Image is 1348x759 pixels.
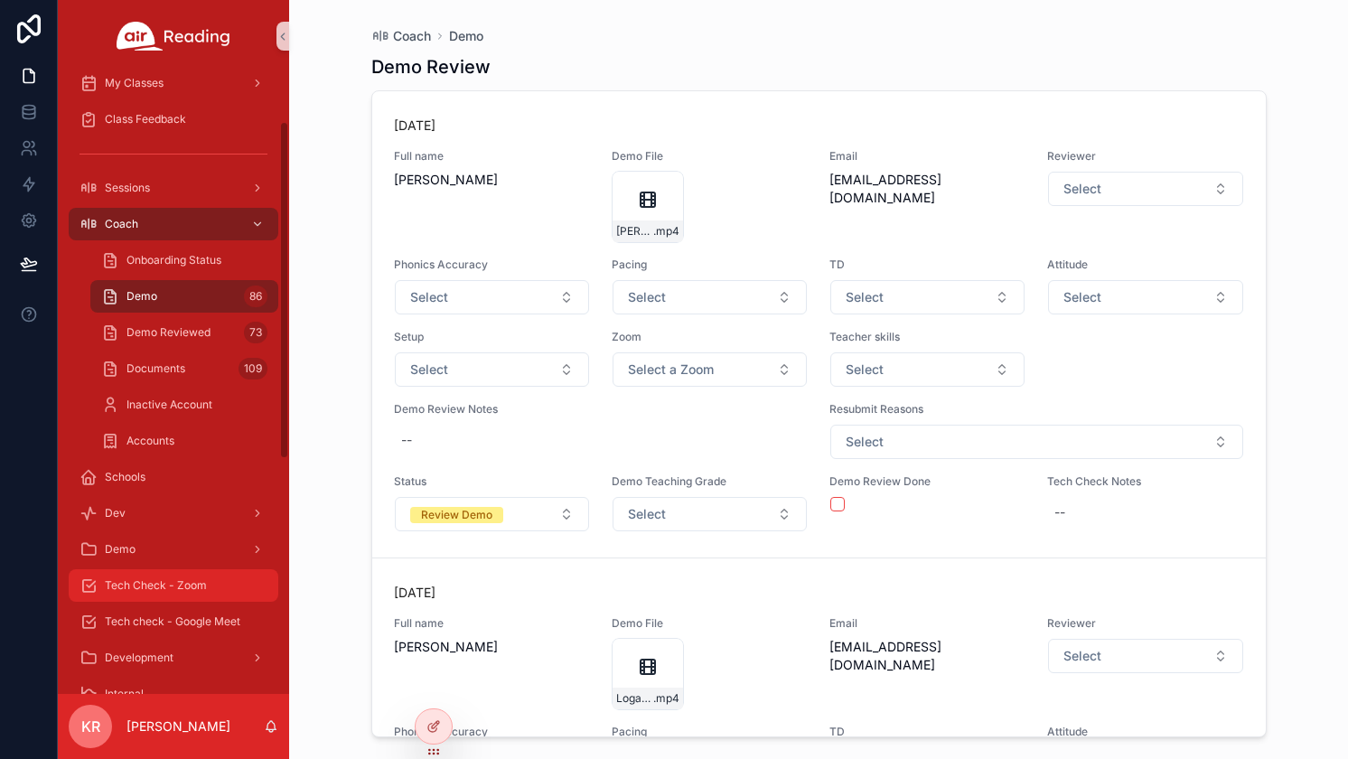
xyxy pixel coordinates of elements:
[613,280,807,314] button: Select Button
[394,584,435,602] p: [DATE]
[846,288,884,306] span: Select
[244,286,267,307] div: 86
[612,149,808,164] span: Demo File
[401,431,412,449] div: --
[394,638,590,656] span: [PERSON_NAME]
[105,76,164,90] span: My Classes
[244,322,267,343] div: 73
[69,103,278,136] a: Class Feedback
[612,616,808,631] span: Demo File
[394,149,590,164] span: Full name
[105,687,144,701] span: Internal
[393,27,431,45] span: Coach
[612,330,808,344] span: Zoom
[410,361,448,379] span: Select
[105,578,207,593] span: Tech Check - Zoom
[421,507,492,523] div: Review Demo
[829,258,1025,272] span: TD
[126,325,211,340] span: Demo Reviewed
[395,280,589,314] button: Select Button
[1048,172,1242,206] button: Select Button
[69,533,278,566] a: Demo
[1048,280,1242,314] button: Select Button
[1063,180,1101,198] span: Select
[1047,616,1243,631] span: Reviewer
[1047,149,1243,164] span: Reviewer
[69,497,278,529] a: Dev
[653,224,679,239] span: .mp4
[449,27,483,45] span: Demo
[829,725,1025,739] span: TD
[105,542,136,557] span: Demo
[829,149,1025,164] span: Email
[613,352,807,387] button: Select Button
[90,352,278,385] a: Documents109
[830,352,1025,387] button: Select Button
[126,717,230,736] p: [PERSON_NAME]
[628,505,666,523] span: Select
[616,691,653,706] span: LoganWelker
[105,614,240,629] span: Tech check - Google Meet
[829,474,1025,489] span: Demo Review Done
[394,402,809,417] span: Demo Review Notes
[126,434,174,448] span: Accounts
[239,358,267,379] div: 109
[394,474,590,489] span: Status
[69,461,278,493] a: Schools
[1054,503,1065,521] div: --
[829,638,1025,674] span: [EMAIL_ADDRESS][DOMAIN_NAME]
[105,651,173,665] span: Development
[1048,639,1242,673] button: Select Button
[846,433,884,451] span: Select
[117,22,230,51] img: App logo
[829,171,1025,207] span: [EMAIL_ADDRESS][DOMAIN_NAME]
[1047,474,1243,489] span: Tech Check Notes
[69,642,278,674] a: Development
[126,289,157,304] span: Demo
[90,280,278,313] a: Demo86
[394,117,435,135] p: [DATE]
[371,27,431,45] a: Coach
[58,72,289,694] div: scrollable content
[612,258,808,272] span: Pacing
[126,361,185,376] span: Documents
[1047,725,1243,739] span: Attitude
[1047,258,1243,272] span: Attitude
[410,288,448,306] span: Select
[612,725,808,739] span: Pacing
[69,678,278,710] a: Internal
[394,330,590,344] span: Setup
[90,389,278,421] a: Inactive Account
[1063,288,1101,306] span: Select
[81,716,100,737] span: KR
[69,208,278,240] a: Coach
[846,361,884,379] span: Select
[394,725,590,739] span: Phonics Accuracy
[829,402,1244,417] span: Resubmit Reasons
[653,691,679,706] span: .mp4
[105,470,145,484] span: Schools
[90,244,278,276] a: Onboarding Status
[105,506,126,520] span: Dev
[613,497,807,531] button: Select Button
[394,258,590,272] span: Phonics Accuracy
[69,569,278,602] a: Tech Check - Zoom
[371,54,491,80] h1: Demo Review
[830,425,1243,459] button: Select Button
[829,616,1025,631] span: Email
[829,330,1025,344] span: Teacher skills
[69,605,278,638] a: Tech check - Google Meet
[628,288,666,306] span: Select
[105,112,186,126] span: Class Feedback
[394,171,590,189] span: [PERSON_NAME]
[105,217,138,231] span: Coach
[69,67,278,99] a: My Classes
[616,224,653,239] span: [PERSON_NAME]
[830,280,1025,314] button: Select Button
[90,425,278,457] a: Accounts
[394,616,590,631] span: Full name
[1063,647,1101,665] span: Select
[90,316,278,349] a: Demo Reviewed73
[395,352,589,387] button: Select Button
[126,253,221,267] span: Onboarding Status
